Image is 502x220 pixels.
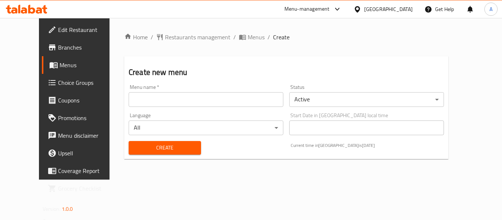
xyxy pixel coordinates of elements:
[58,113,117,122] span: Promotions
[124,33,148,42] a: Home
[124,33,448,42] nav: breadcrumb
[58,149,117,158] span: Upsell
[42,180,123,197] a: Grocery Checklist
[43,204,61,214] span: Version:
[490,5,492,13] span: A
[42,39,123,56] a: Branches
[42,56,123,74] a: Menus
[135,143,195,152] span: Create
[129,120,283,135] div: All
[42,162,123,180] a: Coverage Report
[129,92,283,107] input: Please enter Menu name
[284,5,330,14] div: Menu-management
[42,109,123,127] a: Promotions
[156,33,230,42] a: Restaurants management
[58,184,117,193] span: Grocery Checklist
[151,33,153,42] li: /
[62,204,73,214] span: 1.0.0
[239,33,265,42] a: Menus
[42,74,123,91] a: Choice Groups
[129,67,444,78] h2: Create new menu
[42,91,123,109] a: Coupons
[248,33,265,42] span: Menus
[60,61,117,69] span: Menus
[58,43,117,52] span: Branches
[233,33,236,42] li: /
[42,127,123,144] a: Menu disclaimer
[129,141,201,155] button: Create
[58,25,117,34] span: Edit Restaurant
[268,33,270,42] li: /
[58,166,117,175] span: Coverage Report
[273,33,290,42] span: Create
[58,131,117,140] span: Menu disclaimer
[58,96,117,105] span: Coupons
[165,33,230,42] span: Restaurants management
[291,142,444,149] p: Current time in [GEOGRAPHIC_DATA] is [DATE]
[42,144,123,162] a: Upsell
[58,78,117,87] span: Choice Groups
[364,5,413,13] div: [GEOGRAPHIC_DATA]
[42,21,123,39] a: Edit Restaurant
[289,92,444,107] div: Active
